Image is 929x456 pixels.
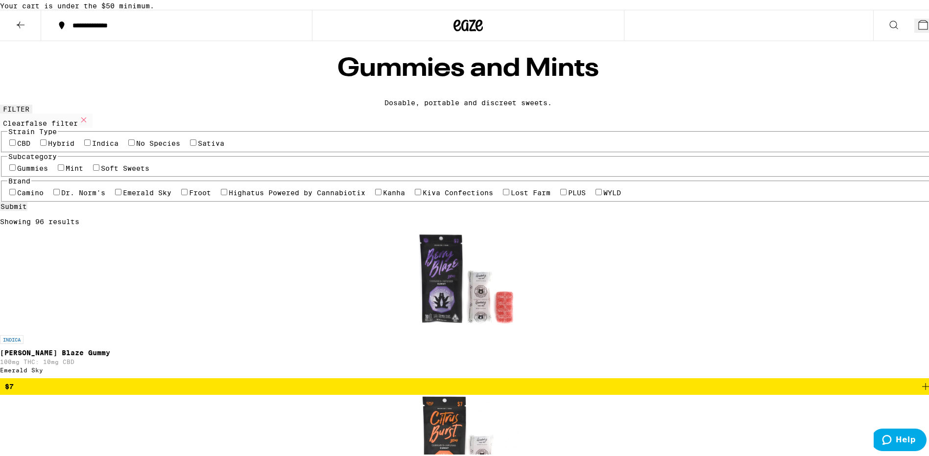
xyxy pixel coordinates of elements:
[48,137,74,145] label: Hybrid
[511,187,550,195] label: Lost Farm
[92,137,119,145] label: Indica
[17,137,30,145] label: CBD
[383,187,405,195] label: Kanha
[17,187,44,195] label: Camino
[874,427,927,451] iframe: Opens a widget where you can find more information
[603,187,621,195] label: WYLD
[229,187,365,195] label: Highatus Powered by Cannabiotix
[61,187,105,195] label: Dr. Norm's
[416,230,520,328] img: Emerald Sky - Berry Blaze Gummy
[66,162,83,170] label: Mint
[384,97,552,105] div: Dosable, portable and discreet sweets.
[7,126,58,134] legend: Strain Type
[7,151,58,159] legend: Subcategory
[123,187,171,195] label: Emerald Sky
[568,187,586,195] label: PLUS
[189,187,211,195] label: Froot
[337,54,599,80] h1: Gummies and Mints
[101,162,149,170] label: Soft Sweets
[17,162,48,170] label: Gummies
[423,187,493,195] label: Kiva Confections
[7,175,31,183] legend: Brand
[136,137,180,145] label: No Species
[198,137,224,145] label: Sativa
[5,381,14,388] span: $7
